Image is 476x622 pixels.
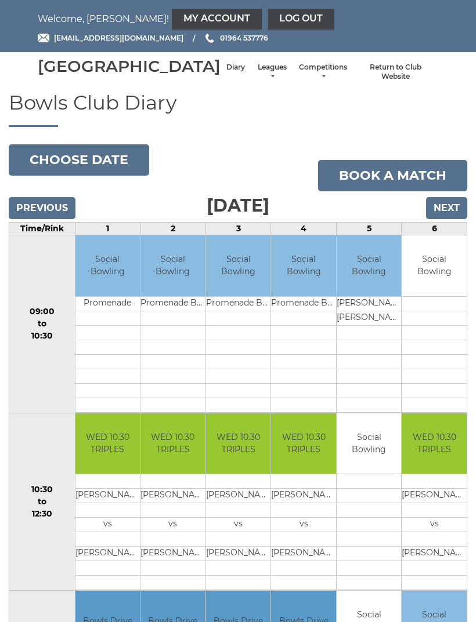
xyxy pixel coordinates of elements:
[140,489,205,503] td: [PERSON_NAME]
[9,223,75,235] td: Time/Rink
[205,34,214,43] img: Phone us
[206,235,271,296] td: Social Bowling
[271,235,336,296] td: Social Bowling
[206,296,271,311] td: Promenade Bowls
[205,223,271,235] td: 3
[271,489,336,503] td: [PERSON_NAME]
[271,223,337,235] td: 4
[318,160,467,191] a: Book a match
[402,413,467,474] td: WED 10.30 TRIPLES
[140,518,205,532] td: vs
[426,197,467,219] input: Next
[54,34,183,42] span: [EMAIL_ADDRESS][DOMAIN_NAME]
[9,413,75,591] td: 10:30 to 12:30
[75,547,140,561] td: [PERSON_NAME]
[206,489,271,503] td: [PERSON_NAME]
[75,518,140,532] td: vs
[336,223,402,235] td: 5
[38,9,438,30] nav: Welcome, [PERSON_NAME]!
[268,9,334,30] a: Log out
[9,144,149,176] button: Choose date
[140,547,205,561] td: [PERSON_NAME]
[220,34,268,42] span: 01964 537776
[271,296,336,311] td: Promenade Bowls
[75,235,140,296] td: Social Bowling
[75,489,140,503] td: [PERSON_NAME]
[257,63,287,82] a: Leagues
[9,197,75,219] input: Previous
[359,63,432,82] a: Return to Club Website
[337,413,402,474] td: Social Bowling
[75,223,140,235] td: 1
[337,296,402,311] td: [PERSON_NAME]
[75,296,140,311] td: Promenade
[337,311,402,325] td: [PERSON_NAME]
[172,9,262,30] a: My Account
[38,57,221,75] div: [GEOGRAPHIC_DATA]
[299,63,347,82] a: Competitions
[402,518,467,532] td: vs
[271,547,336,561] td: [PERSON_NAME]
[271,413,336,474] td: WED 10.30 TRIPLES
[402,223,467,235] td: 6
[206,547,271,561] td: [PERSON_NAME]
[9,235,75,413] td: 09:00 to 10:30
[402,547,467,561] td: [PERSON_NAME]
[206,518,271,532] td: vs
[402,489,467,503] td: [PERSON_NAME]
[226,63,245,72] a: Diary
[271,518,336,532] td: vs
[9,92,467,127] h1: Bowls Club Diary
[206,413,271,474] td: WED 10.30 TRIPLES
[140,223,206,235] td: 2
[140,296,205,311] td: Promenade Bowls
[140,413,205,474] td: WED 10.30 TRIPLES
[140,235,205,296] td: Social Bowling
[204,32,268,43] a: Phone us 01964 537776
[75,413,140,474] td: WED 10.30 TRIPLES
[38,34,49,42] img: Email
[38,32,183,43] a: Email [EMAIL_ADDRESS][DOMAIN_NAME]
[402,235,467,296] td: Social Bowling
[337,235,402,296] td: Social Bowling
